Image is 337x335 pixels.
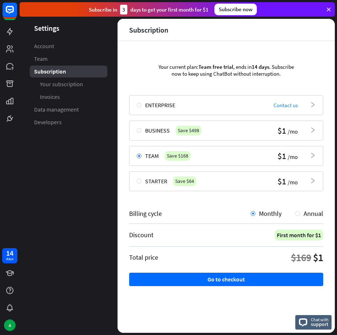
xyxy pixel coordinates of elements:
span: /mo [288,179,298,186]
span: Account [34,42,54,50]
span: Team [145,152,159,159]
button: Go to checkout [129,273,323,286]
span: /mo [288,153,298,161]
a: Invoices [30,91,107,103]
div: 14 [6,250,13,256]
span: Starter [145,177,167,185]
span: Subscription [34,68,66,75]
span: Chat with [311,316,329,323]
span: $1 [278,127,286,134]
button: Open LiveChat chat widget [6,3,28,25]
i: arrowhead_right [310,178,316,184]
div: days [6,256,13,261]
header: Settings [20,23,118,33]
span: $1 [278,152,286,160]
div: First month for $1 [275,230,323,240]
div: $169 [291,251,311,264]
span: support [311,321,329,327]
span: Annual [304,209,323,218]
span: 14 days [252,63,269,70]
span: Team free trial [198,63,233,70]
span: Data management [34,106,79,113]
span: /mo [288,128,298,135]
span: Your subscription [40,80,83,88]
a: Account [30,40,107,52]
a: Developers [30,116,107,128]
i: arrowhead_right [310,152,316,158]
div: Subscribe now [214,4,257,15]
div: Total price [129,253,158,261]
a: Team [30,53,107,65]
div: Save $168 [165,151,190,161]
span: $1 [278,177,286,185]
span: Enterprise [145,101,175,109]
div: Subscribe in days to get your first month for $1 [89,5,209,14]
div: Your current plan: , ends in . Subscribe now to keep using ChatBot without interruption. [148,53,304,88]
div: 3 [120,5,127,14]
div: Save $64 [173,176,196,186]
span: Team [34,55,48,63]
div: Subscription [129,26,168,34]
i: arrowhead_right [310,127,316,133]
span: Contact us [274,102,298,109]
span: Business [145,127,170,134]
span: Developers [34,118,62,126]
a: Data management [30,104,107,116]
div: Discount [129,231,153,239]
a: Your subscription [30,78,107,90]
div: Billing cycle [129,209,251,218]
div: Save $498 [176,126,201,135]
span: Monthly [259,209,281,218]
span: Invoices [40,93,60,101]
div: A [4,319,16,331]
a: 14 days [2,248,17,263]
div: $1 [313,251,323,264]
i: arrowhead_right [310,102,316,108]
